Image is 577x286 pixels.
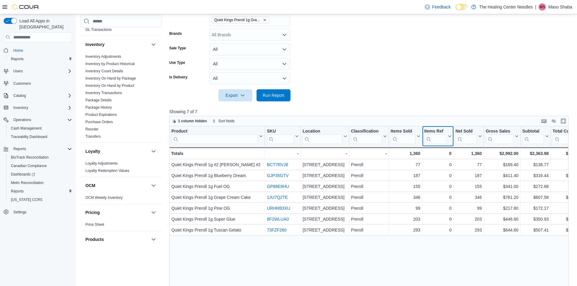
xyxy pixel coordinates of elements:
span: Inventory On Hand by Product [85,83,134,88]
span: Loyalty Adjustments [85,161,118,166]
span: Inventory [11,104,72,111]
button: Keyboard shortcuts [540,117,548,125]
a: Cash Management [8,125,44,132]
button: Inventory [1,104,75,112]
div: Total Cost [552,129,576,144]
a: Transfers [85,134,101,139]
div: [STREET_ADDRESS] [303,183,347,190]
button: Customers [1,79,75,88]
div: - [351,150,387,157]
button: Users [11,67,25,75]
a: Package Details [85,98,112,102]
button: Settings [1,208,75,216]
div: Total Cost [552,129,576,134]
label: Brands [169,31,182,36]
button: Location [303,129,347,144]
div: 0 [424,161,451,168]
button: Metrc Reconciliation [6,179,75,187]
div: Loyalty [81,160,162,177]
div: 0 [424,215,451,223]
span: Reports [8,55,72,63]
button: Display options [550,117,557,125]
a: Customers [11,80,33,87]
a: Settings [11,209,29,216]
div: Location [303,129,342,144]
a: Product Expirations [85,113,117,117]
a: GJP35GTV [267,173,289,178]
button: Reports [6,187,75,196]
span: Feedback [432,4,451,10]
a: Canadian Compliance [8,162,49,169]
a: Loyalty Redemption Values [85,169,129,173]
div: $272.68 [522,183,549,190]
div: 0 [424,226,451,234]
div: 187 [391,172,420,179]
a: Inventory Count Details [85,69,123,73]
div: Quiet Kings Preroll 1g Blueberry Dream [171,172,263,179]
div: Net Sold [455,129,477,144]
div: [STREET_ADDRESS] [303,194,347,201]
div: 155 [391,183,420,190]
h3: Inventory [85,41,104,48]
span: Traceabilty Dashboard [8,133,72,140]
span: Operations [13,117,31,122]
div: 0 [424,205,451,212]
span: Inventory [13,105,28,110]
div: Items Ref [424,129,446,134]
button: Operations [1,116,75,124]
span: Customers [13,81,31,86]
div: 346 [391,194,420,201]
div: Location [303,129,342,134]
button: Subtotal [522,129,549,144]
div: [STREET_ADDRESS] [303,226,347,234]
div: Finance [81,19,162,36]
button: Export [218,89,252,101]
div: Net Sold [455,129,477,134]
span: Reports [11,57,24,61]
div: $446.60 [486,215,518,223]
span: Purchase Orders [85,120,113,124]
button: Reports [1,145,75,153]
h3: Loyalty [85,148,100,154]
button: Reports [6,55,75,63]
div: 99 [391,205,420,212]
div: Totals [171,150,263,157]
span: [US_STATE] CCRS [11,197,42,202]
button: Items Ref [424,129,451,144]
button: Loyalty [150,148,157,155]
span: OCM Weekly Inventory [85,195,123,200]
a: Loyalty Adjustments [85,161,118,166]
div: [STREET_ADDRESS] [303,161,347,168]
a: Feedback [423,1,453,13]
div: $172.17 [522,205,549,212]
label: Is Delivery [169,75,187,80]
span: Product Expirations [85,112,117,117]
span: Users [11,67,72,75]
button: Enter fullscreen [560,117,567,125]
div: $507.41 [522,226,549,234]
button: Traceabilty Dashboard [6,133,75,141]
div: 346 [455,194,482,201]
span: Quiet Kings Preroll 1g Grape Cream Cake [214,17,262,23]
div: Subtotal [522,129,544,144]
span: Cash Management [11,126,41,131]
div: 99 [455,205,482,212]
button: BioTrack Reconciliation [6,153,75,162]
span: Inventory On Hand by Package [85,76,136,81]
button: [US_STATE] CCRS [6,196,75,204]
div: Inventory [81,53,162,143]
a: GL Transactions [85,28,112,32]
a: BioTrack Reconciliation [8,154,51,161]
label: Use Type [169,60,185,65]
h3: Products [85,236,104,242]
a: Reorder [85,127,98,131]
input: Dark Mode [456,4,468,10]
div: $2,363.98 [522,150,549,157]
a: Inventory On Hand by Product [85,84,134,88]
button: Pricing [150,209,157,216]
div: 203 [391,215,420,223]
a: Reports [8,188,26,195]
span: Settings [11,208,72,216]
